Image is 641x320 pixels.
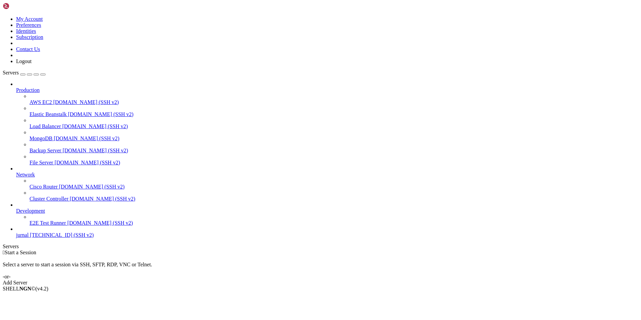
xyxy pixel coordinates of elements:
span: Network [16,172,35,177]
li: Cisco Router [DOMAIN_NAME] (SSH v2) [30,178,638,190]
span: SHELL © [3,286,48,291]
a: My Account [16,16,43,22]
a: E2E Test Runner [DOMAIN_NAME] (SSH v2) [30,220,638,226]
span: Production [16,87,40,93]
a: Network [16,172,638,178]
li: AWS EC2 [DOMAIN_NAME] (SSH v2) [30,93,638,105]
a: Load Balancer [DOMAIN_NAME] (SSH v2) [30,123,638,129]
li: Development [16,202,638,226]
span: AWS EC2 [30,99,52,105]
span: [DOMAIN_NAME] (SSH v2) [63,148,128,153]
span: MongoDB [30,136,52,141]
span: Servers [3,70,19,75]
a: Contact Us [16,46,40,52]
li: jurnal [TECHNICAL_ID] (SSH v2) [16,226,638,238]
span: E2E Test Runner [30,220,66,226]
li: Production [16,81,638,166]
span: jurnal [16,232,28,238]
a: Subscription [16,34,43,40]
li: File Server [DOMAIN_NAME] (SSH v2) [30,154,638,166]
span:  [3,250,5,255]
a: Logout [16,58,32,64]
b: NGN [19,286,32,291]
a: Elastic Beanstalk [DOMAIN_NAME] (SSH v2) [30,111,638,117]
li: Load Balancer [DOMAIN_NAME] (SSH v2) [30,117,638,129]
a: Cisco Router [DOMAIN_NAME] (SSH v2) [30,184,638,190]
a: Development [16,208,638,214]
li: Elastic Beanstalk [DOMAIN_NAME] (SSH v2) [30,105,638,117]
a: jurnal [TECHNICAL_ID] (SSH v2) [16,232,638,238]
div: Add Server [3,280,638,286]
a: Backup Server [DOMAIN_NAME] (SSH v2) [30,148,638,154]
span: Start a Session [5,250,36,255]
span: File Server [30,160,53,165]
a: Servers [3,70,46,75]
span: [DOMAIN_NAME] (SSH v2) [67,220,133,226]
span: [DOMAIN_NAME] (SSH v2) [70,196,135,202]
li: Backup Server [DOMAIN_NAME] (SSH v2) [30,142,638,154]
span: [TECHNICAL_ID] (SSH v2) [30,232,94,238]
div: Servers [3,244,638,250]
a: Identities [16,28,36,34]
span: [DOMAIN_NAME] (SSH v2) [59,184,125,190]
span: [DOMAIN_NAME] (SSH v2) [68,111,134,117]
span: Backup Server [30,148,61,153]
a: Preferences [16,22,41,28]
span: Cisco Router [30,184,58,190]
span: Cluster Controller [30,196,68,202]
span: [DOMAIN_NAME] (SSH v2) [54,136,119,141]
span: [DOMAIN_NAME] (SSH v2) [62,123,128,129]
span: Elastic Beanstalk [30,111,67,117]
a: File Server [DOMAIN_NAME] (SSH v2) [30,160,638,166]
img: Shellngn [3,3,41,9]
span: [DOMAIN_NAME] (SSH v2) [53,99,119,105]
a: MongoDB [DOMAIN_NAME] (SSH v2) [30,136,638,142]
div: Select a server to start a session via SSH, SFTP, RDP, VNC or Telnet. -or- [3,256,638,280]
a: Cluster Controller [DOMAIN_NAME] (SSH v2) [30,196,638,202]
li: Cluster Controller [DOMAIN_NAME] (SSH v2) [30,190,638,202]
span: 4.2.0 [36,286,49,291]
li: Network [16,166,638,202]
a: Production [16,87,638,93]
span: Load Balancer [30,123,61,129]
span: Development [16,208,45,214]
span: [DOMAIN_NAME] (SSH v2) [55,160,120,165]
a: AWS EC2 [DOMAIN_NAME] (SSH v2) [30,99,638,105]
li: E2E Test Runner [DOMAIN_NAME] (SSH v2) [30,214,638,226]
li: MongoDB [DOMAIN_NAME] (SSH v2) [30,129,638,142]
